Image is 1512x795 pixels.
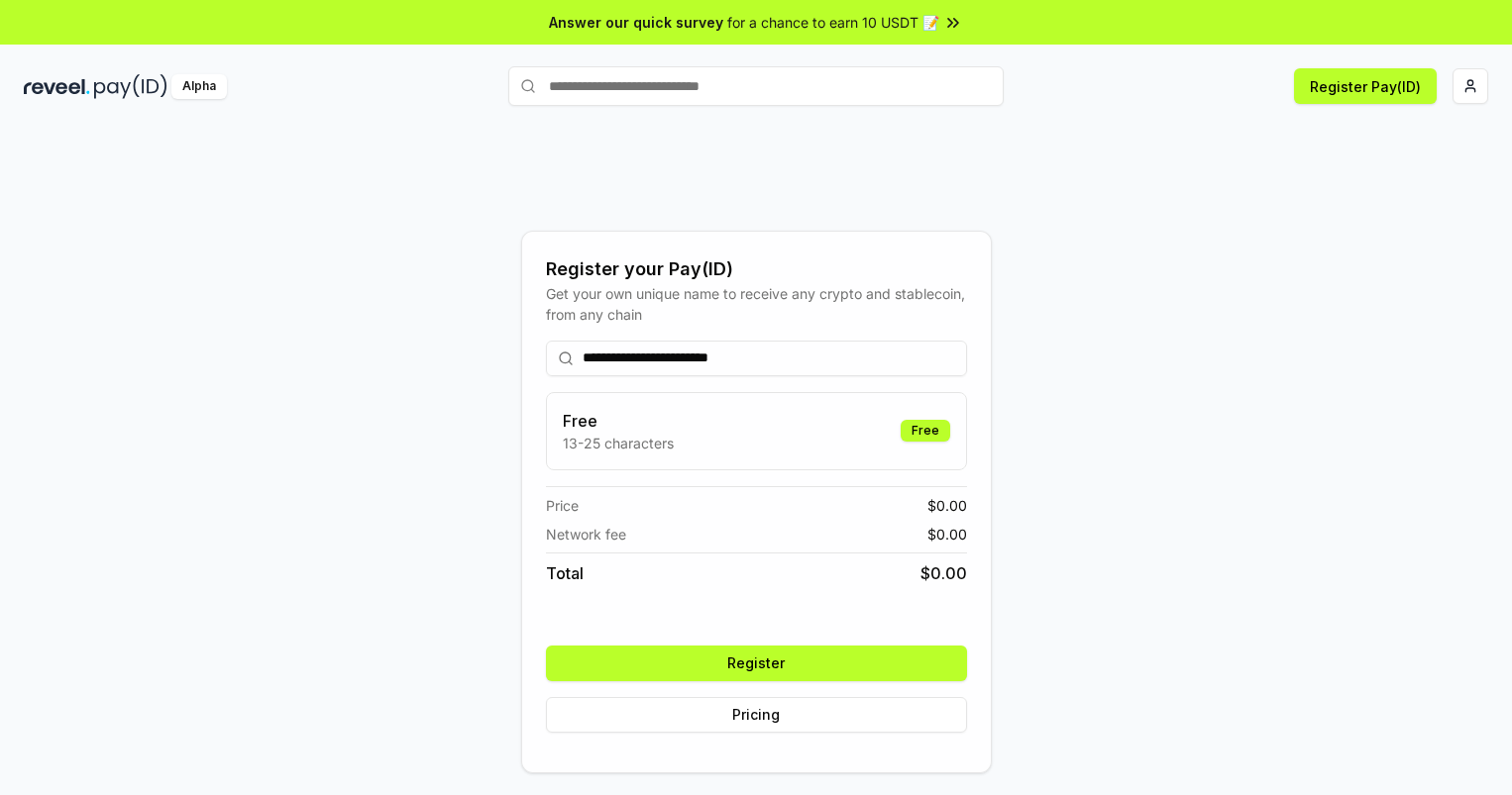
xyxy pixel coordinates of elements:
[171,74,227,99] div: Alpha
[24,74,90,99] img: reveel_dark
[549,12,723,33] span: Answer our quick survey
[563,409,674,433] h3: Free
[1294,68,1437,104] button: Register Pay(ID)
[546,524,626,545] span: Network fee
[546,255,967,283] div: Register your Pay(ID)
[920,561,967,585] span: $ 0.00
[727,12,939,33] span: for a chance to earn 10 USDT 📝
[927,495,967,516] span: $ 0.00
[94,74,167,99] img: pay_id
[927,524,967,545] span: $ 0.00
[546,697,967,733] button: Pricing
[546,283,967,325] div: Get your own unique name to receive any crypto and stablecoin, from any chain
[546,646,967,681] button: Register
[901,420,950,442] div: Free
[546,561,584,585] span: Total
[563,433,674,453] p: 13-25 characters
[546,495,579,516] span: Price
